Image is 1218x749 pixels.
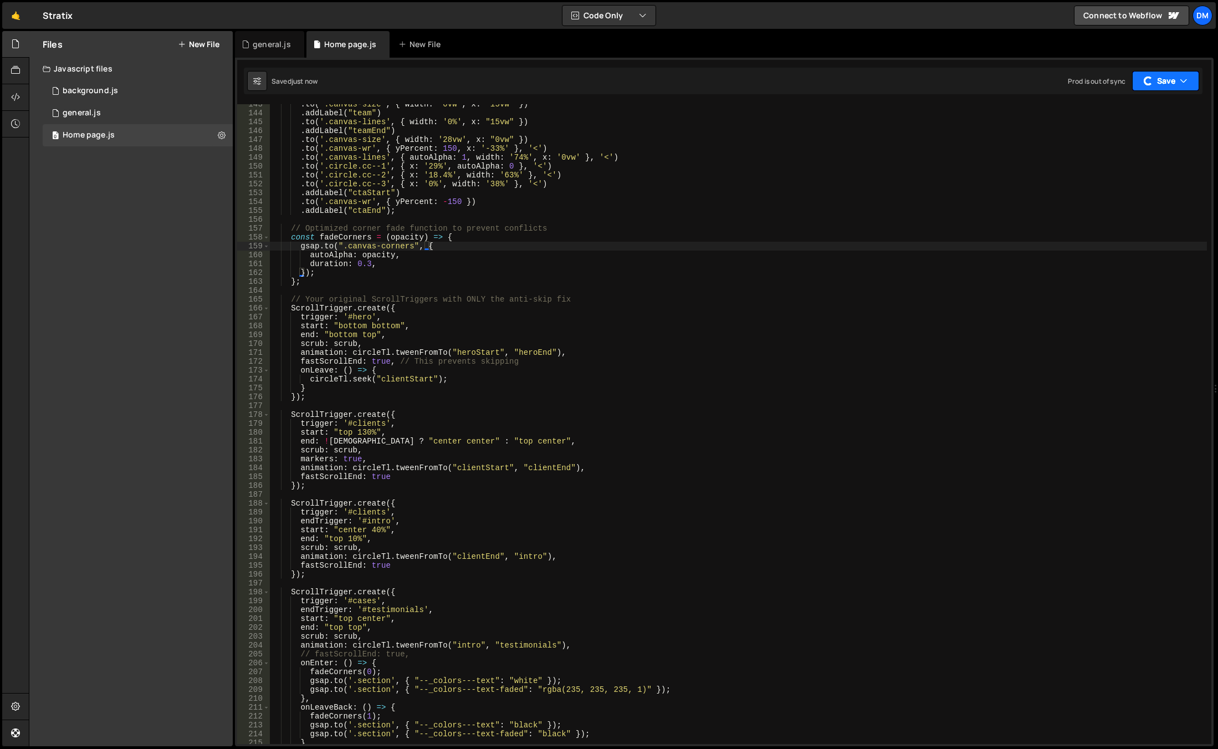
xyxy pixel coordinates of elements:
[1074,6,1189,26] a: Connect to Webflow
[237,180,270,188] div: 152
[237,455,270,463] div: 183
[237,153,270,162] div: 149
[1132,71,1199,91] button: Save
[237,295,270,304] div: 165
[43,124,233,146] div: 16575/45977.js
[237,685,270,694] div: 209
[237,375,270,384] div: 174
[43,38,63,50] h2: Files
[2,2,29,29] a: 🤙
[237,126,270,135] div: 146
[237,393,270,401] div: 176
[237,543,270,552] div: 193
[237,401,270,410] div: 177
[178,40,219,49] button: New File
[237,339,270,348] div: 170
[237,366,270,375] div: 173
[237,384,270,393] div: 175
[237,508,270,517] div: 189
[1193,6,1212,26] a: Dm
[324,39,376,50] div: Home page.js
[237,224,270,233] div: 157
[237,526,270,534] div: 191
[43,80,233,102] div: 16575/45066.js
[237,437,270,446] div: 181
[237,561,270,570] div: 195
[237,348,270,357] div: 171
[63,130,115,140] div: Home page.js
[43,9,73,22] div: Stratix
[237,118,270,126] div: 145
[237,730,270,738] div: 214
[237,197,270,206] div: 154
[237,304,270,313] div: 166
[237,721,270,730] div: 213
[237,463,270,472] div: 184
[237,135,270,144] div: 147
[237,650,270,659] div: 205
[237,322,270,330] div: 168
[237,242,270,251] div: 159
[398,39,445,50] div: New File
[237,206,270,215] div: 155
[237,517,270,526] div: 190
[237,534,270,543] div: 192
[237,552,270,561] div: 194
[237,162,270,171] div: 150
[237,286,270,295] div: 164
[237,588,270,597] div: 198
[237,277,270,286] div: 163
[237,490,270,499] div: 187
[237,481,270,490] div: 186
[237,676,270,685] div: 208
[237,419,270,428] div: 179
[237,614,270,623] div: 201
[237,703,270,712] div: 211
[43,102,233,124] div: 16575/45802.js
[237,738,270,747] div: 215
[237,171,270,180] div: 151
[237,668,270,676] div: 207
[237,109,270,118] div: 144
[237,659,270,668] div: 206
[237,330,270,339] div: 169
[237,694,270,703] div: 210
[237,188,270,197] div: 153
[237,641,270,650] div: 204
[237,313,270,322] div: 167
[237,712,270,721] div: 212
[29,58,233,80] div: Javascript files
[237,623,270,632] div: 202
[237,410,270,419] div: 178
[237,215,270,224] div: 156
[63,108,101,118] div: general.js
[562,6,656,26] button: Code Only
[1068,77,1125,86] div: Prod is out of sync
[237,570,270,579] div: 196
[237,268,270,277] div: 162
[237,233,270,242] div: 158
[237,446,270,455] div: 182
[272,77,318,86] div: Saved
[237,579,270,588] div: 197
[237,499,270,508] div: 188
[52,132,59,141] span: 0
[237,100,270,109] div: 143
[237,251,270,259] div: 160
[237,472,270,481] div: 185
[237,632,270,641] div: 203
[237,357,270,366] div: 172
[63,86,118,96] div: background.js
[237,597,270,605] div: 199
[291,77,318,86] div: just now
[253,39,291,50] div: general.js
[237,605,270,614] div: 200
[237,144,270,153] div: 148
[237,428,270,437] div: 180
[237,259,270,268] div: 161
